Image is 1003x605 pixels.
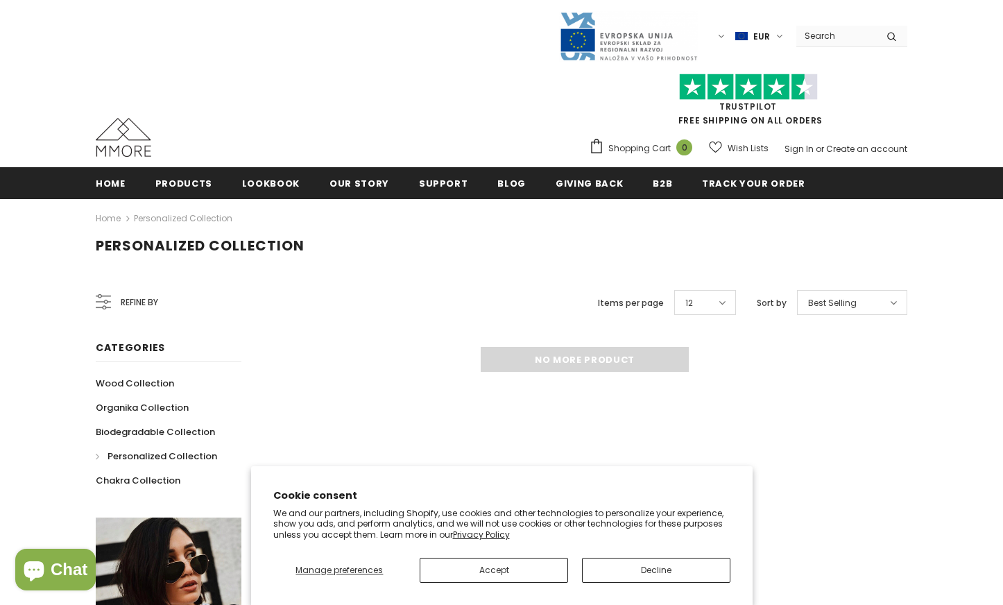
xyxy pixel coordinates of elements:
[96,425,215,438] span: Biodegradable Collection
[108,450,217,463] span: Personalized Collection
[121,295,158,310] span: Refine by
[556,177,623,190] span: Giving back
[796,26,876,46] input: Search Site
[453,529,510,540] a: Privacy Policy
[753,30,770,44] span: EUR
[96,377,174,390] span: Wood Collection
[709,136,769,160] a: Wish Lists
[808,296,857,310] span: Best Selling
[702,167,805,198] a: Track your order
[497,167,526,198] a: Blog
[559,30,698,42] a: Javni Razpis
[719,101,777,112] a: Trustpilot
[96,118,151,157] img: MMORE Cases
[420,558,568,583] button: Accept
[419,177,468,190] span: support
[155,177,212,190] span: Products
[96,420,215,444] a: Biodegradable Collection
[96,474,180,487] span: Chakra Collection
[242,177,300,190] span: Lookbook
[134,212,232,224] a: Personalized Collection
[419,167,468,198] a: support
[676,139,692,155] span: 0
[608,142,671,155] span: Shopping Cart
[826,143,907,155] a: Create an account
[582,558,730,583] button: Decline
[295,564,383,576] span: Manage preferences
[329,177,389,190] span: Our Story
[685,296,693,310] span: 12
[96,341,165,355] span: Categories
[679,74,818,101] img: Trust Pilot Stars
[155,167,212,198] a: Products
[497,177,526,190] span: Blog
[273,508,730,540] p: We and our partners, including Shopify, use cookies and other technologies to personalize your ex...
[728,142,769,155] span: Wish Lists
[556,167,623,198] a: Giving back
[96,167,126,198] a: Home
[273,558,406,583] button: Manage preferences
[11,549,100,594] inbox-online-store-chat: Shopify online store chat
[589,80,907,126] span: FREE SHIPPING ON ALL ORDERS
[273,488,730,503] h2: Cookie consent
[816,143,824,155] span: or
[96,401,189,414] span: Organika Collection
[96,177,126,190] span: Home
[702,177,805,190] span: Track your order
[96,210,121,227] a: Home
[785,143,814,155] a: Sign In
[242,167,300,198] a: Lookbook
[96,371,174,395] a: Wood Collection
[589,138,699,159] a: Shopping Cart 0
[329,167,389,198] a: Our Story
[96,444,217,468] a: Personalized Collection
[96,236,305,255] span: Personalized Collection
[757,296,787,310] label: Sort by
[598,296,664,310] label: Items per page
[559,11,698,62] img: Javni Razpis
[653,167,672,198] a: B2B
[653,177,672,190] span: B2B
[96,395,189,420] a: Organika Collection
[96,468,180,493] a: Chakra Collection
